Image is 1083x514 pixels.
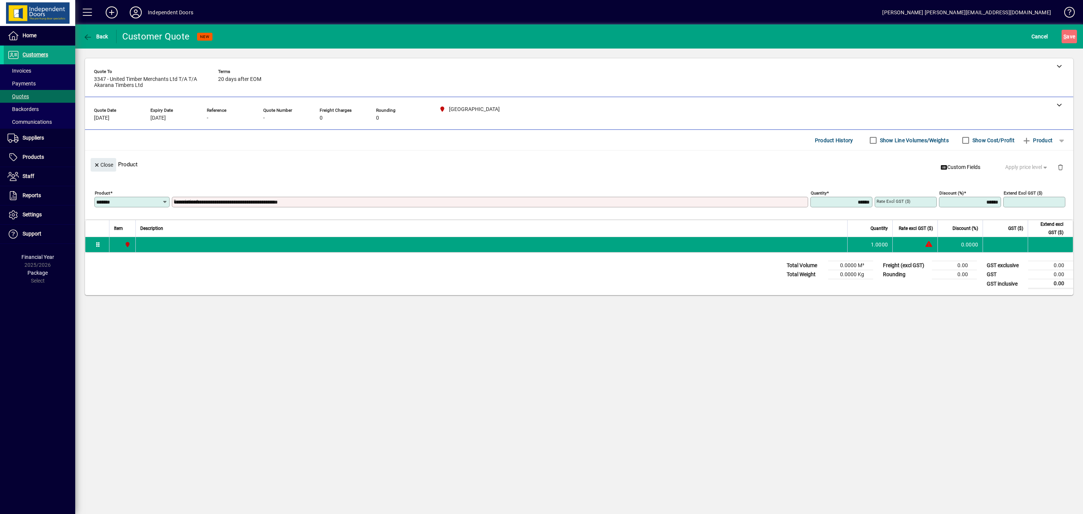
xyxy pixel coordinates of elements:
label: Show Cost/Profit [971,137,1015,144]
span: 0 [320,115,323,121]
a: Quotes [4,90,75,103]
span: Reports [23,192,41,198]
button: Custom Fields [937,161,983,174]
span: Close [94,159,113,171]
span: Custom Fields [940,163,980,171]
td: 0.0000 [937,237,983,252]
span: - [207,115,208,121]
span: 3347 - United Timber Merchants Ltd T/A T/A Akarana Timbers Ltd [94,76,207,88]
td: 0.00 [1028,270,1073,279]
span: ave [1063,30,1075,43]
div: Customer Quote [122,30,190,43]
td: 0.00 [1028,261,1073,270]
span: Settings [23,211,42,217]
mat-label: Description [174,199,196,204]
span: Cancel [1031,30,1048,43]
span: Rate excl GST ($) [899,224,933,233]
span: Backorders [8,106,39,112]
button: Apply price level [1002,161,1052,174]
mat-label: Discount (%) [939,190,964,196]
td: GST [983,270,1028,279]
span: 1.0000 [871,241,888,248]
span: GST ($) [1008,224,1023,233]
span: 0 [376,115,379,121]
td: GST exclusive [983,261,1028,270]
span: Payments [8,81,36,87]
td: Freight (excl GST) [879,261,932,270]
a: Invoices [4,64,75,77]
app-page-header-button: Close [89,161,118,168]
button: Product History [812,134,856,147]
a: Reports [4,186,75,205]
button: Close [91,158,116,172]
span: Back [83,33,108,40]
a: Settings [4,205,75,224]
span: [DATE] [150,115,166,121]
a: Home [4,26,75,45]
button: Delete [1051,158,1069,176]
td: 0.00 [932,261,977,270]
mat-label: Rate excl GST ($) [877,199,910,204]
a: Communications [4,116,75,128]
span: Suppliers [23,135,44,141]
span: Quantity [871,224,888,233]
td: GST inclusive [983,279,1028,289]
span: Invoices [8,68,31,74]
span: - [263,115,265,121]
span: Customers [23,52,48,58]
button: Profile [124,6,148,19]
span: Home [23,32,36,38]
span: Description [140,224,163,233]
span: Extend excl GST ($) [1033,220,1063,237]
span: NEW [200,34,209,39]
button: Add [100,6,124,19]
a: Payments [4,77,75,90]
td: 0.0000 M³ [828,261,873,270]
button: Cancel [1030,30,1050,43]
span: Products [23,154,44,160]
a: Support [4,225,75,243]
a: Suppliers [4,129,75,148]
span: [DATE] [94,115,109,121]
td: Rounding [879,270,932,279]
button: Back [81,30,110,43]
mat-label: Product [95,190,110,196]
app-page-header-button: Back [75,30,117,43]
mat-label: Quantity [811,190,827,196]
button: Save [1062,30,1077,43]
span: Discount (%) [953,224,978,233]
span: Apply price level [1005,163,1049,171]
td: 0.00 [1028,279,1073,289]
a: Knowledge Base [1059,2,1074,26]
span: Product History [815,134,853,146]
span: Support [23,231,41,237]
td: Total Volume [783,261,828,270]
div: Independent Doors [148,6,193,18]
span: Package [27,270,48,276]
span: 20 days after EOM [218,76,261,82]
span: Financial Year [21,254,54,260]
span: Communications [8,119,52,125]
td: 0.00 [932,270,977,279]
span: Christchurch [123,240,131,249]
div: [PERSON_NAME] [PERSON_NAME][EMAIL_ADDRESS][DOMAIN_NAME] [882,6,1051,18]
div: Product [85,151,1073,178]
span: S [1063,33,1066,40]
span: Item [114,224,123,233]
a: Products [4,148,75,167]
app-page-header-button: Delete [1051,164,1069,170]
td: Total Weight [783,270,828,279]
span: Quotes [8,93,29,99]
td: 0.0000 Kg [828,270,873,279]
label: Show Line Volumes/Weights [878,137,949,144]
mat-label: Extend excl GST ($) [1004,190,1042,196]
span: Staff [23,173,34,179]
a: Staff [4,167,75,186]
a: Backorders [4,103,75,116]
